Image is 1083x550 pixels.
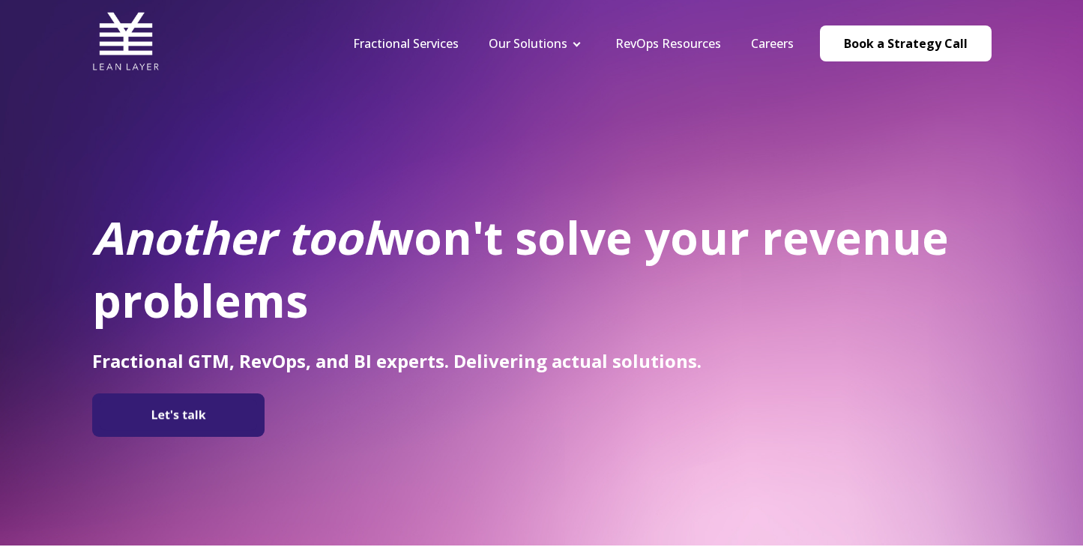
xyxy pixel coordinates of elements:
a: Book a Strategy Call [820,25,992,61]
img: Lean Layer Logo [92,7,160,75]
em: Another tool [92,207,375,268]
div: Navigation Menu [338,35,809,52]
a: RevOps Resources [615,35,721,52]
span: Fractional GTM, RevOps, and BI experts. Delivering actual solutions. [92,348,702,373]
img: Let's talk [100,399,257,431]
a: Careers [751,35,794,52]
a: Our Solutions [489,35,567,52]
a: Fractional Services [353,35,459,52]
span: won't solve your revenue problems [92,207,949,331]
